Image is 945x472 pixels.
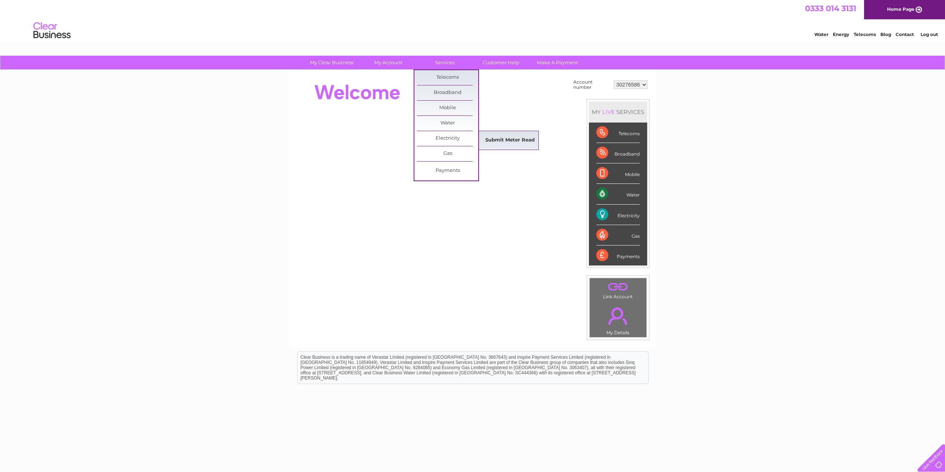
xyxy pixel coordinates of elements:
img: logo.png [33,19,71,42]
a: Gas [417,146,478,161]
a: Telecoms [417,70,478,85]
a: My Clear Business [301,56,362,69]
a: Blog [880,32,891,37]
a: Broadband [417,85,478,100]
a: Water [814,32,828,37]
td: Link Account [589,278,647,301]
a: Energy [833,32,849,37]
div: LIVE [601,108,616,115]
div: Gas [596,225,640,245]
a: Water [417,116,478,131]
a: Payments [417,163,478,178]
a: . [592,303,645,329]
a: My Account [358,56,419,69]
td: Account number [571,78,612,92]
div: Broadband [596,143,640,163]
div: Mobile [596,163,640,184]
a: Contact [896,32,914,37]
a: . [592,280,645,293]
a: Mobile [417,101,478,115]
div: Water [596,184,640,204]
div: Telecoms [596,123,640,143]
div: Electricity [596,205,640,225]
a: 0333 014 3131 [805,4,856,13]
a: Electricity [417,131,478,146]
a: Submit Meter Read [479,133,541,148]
a: Telecoms [854,32,876,37]
a: Customer Help [470,56,532,69]
div: Clear Business is a trading name of Verastar Limited (registered in [GEOGRAPHIC_DATA] No. 3667643... [297,4,648,36]
div: Payments [596,245,640,266]
a: Services [414,56,475,69]
a: Log out [920,32,938,37]
td: My Details [589,301,647,338]
a: Make A Payment [527,56,588,69]
div: MY SERVICES [589,101,647,123]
